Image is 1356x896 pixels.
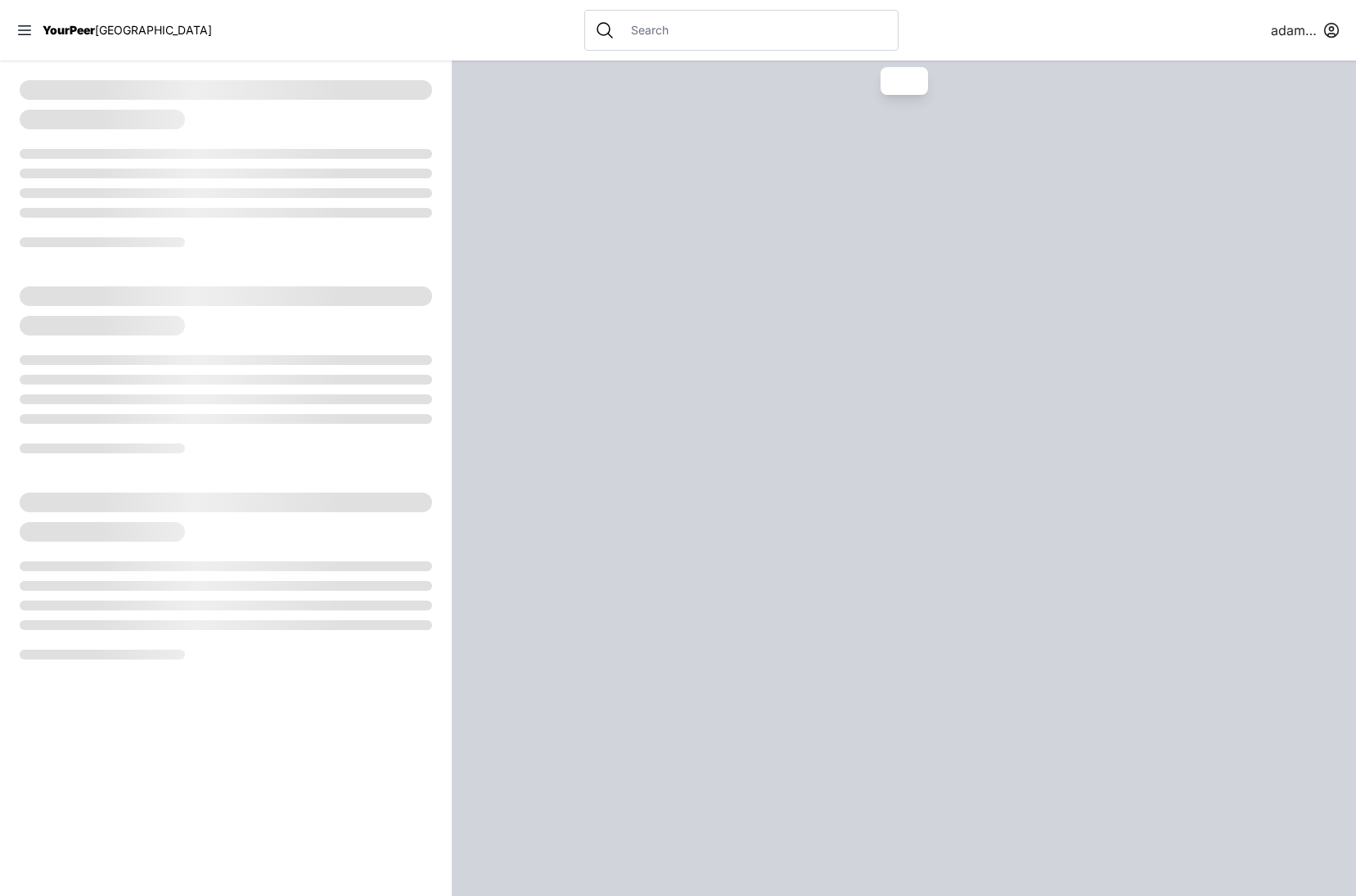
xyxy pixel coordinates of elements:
[1271,20,1340,40] button: adamabard
[43,23,95,37] span: YourPeer
[95,23,212,37] span: [GEOGRAPHIC_DATA]
[43,25,212,35] a: YourPeer[GEOGRAPHIC_DATA]
[1271,20,1317,40] span: adamabard
[621,22,888,38] input: Search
